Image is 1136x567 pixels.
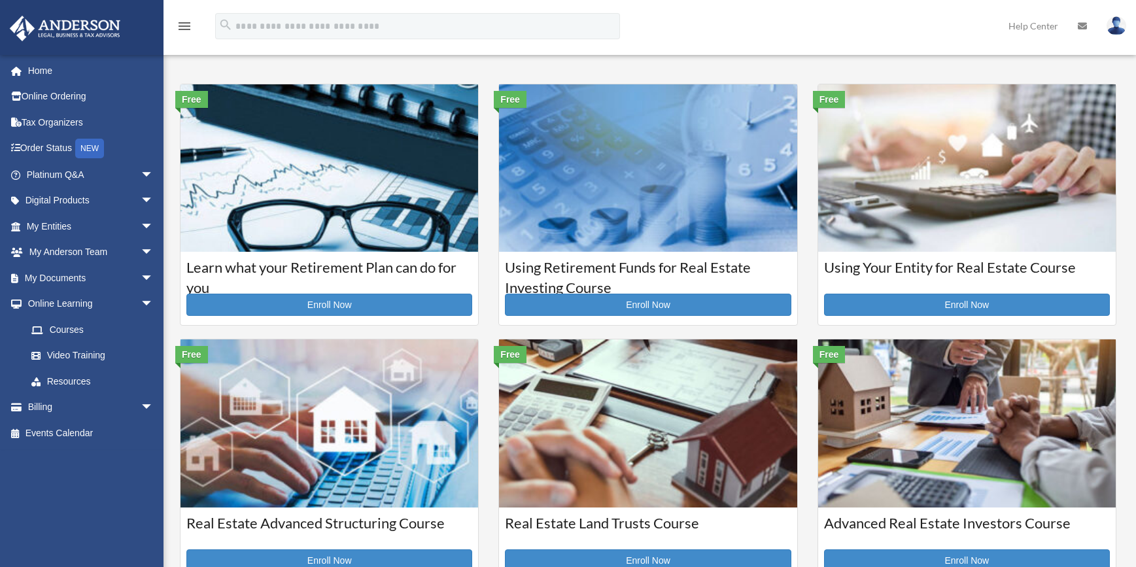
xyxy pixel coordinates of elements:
h3: Real Estate Advanced Structuring Course [186,513,472,546]
div: Free [494,346,526,363]
i: search [218,18,233,32]
a: Tax Organizers [9,109,173,135]
a: Online Ordering [9,84,173,110]
a: Enroll Now [824,294,1110,316]
a: Order StatusNEW [9,135,173,162]
h3: Learn what your Retirement Plan can do for you [186,258,472,290]
div: Free [494,91,526,108]
a: My Anderson Teamarrow_drop_down [9,239,173,266]
a: My Documentsarrow_drop_down [9,265,173,291]
h3: Using Your Entity for Real Estate Course [824,258,1110,290]
a: Platinum Q&Aarrow_drop_down [9,162,173,188]
a: My Entitiesarrow_drop_down [9,213,173,239]
span: arrow_drop_down [141,265,167,292]
a: Home [9,58,173,84]
div: Free [813,91,846,108]
span: arrow_drop_down [141,291,167,318]
a: Digital Productsarrow_drop_down [9,188,173,214]
a: Enroll Now [505,294,791,316]
a: Events Calendar [9,420,173,446]
h3: Using Retirement Funds for Real Estate Investing Course [505,258,791,290]
a: Enroll Now [186,294,472,316]
a: Billingarrow_drop_down [9,394,173,421]
img: Anderson Advisors Platinum Portal [6,16,124,41]
a: Resources [18,368,173,394]
span: arrow_drop_down [141,394,167,421]
div: Free [175,91,208,108]
span: arrow_drop_down [141,162,167,188]
a: Video Training [18,343,173,369]
i: menu [177,18,192,34]
div: Free [175,346,208,363]
span: arrow_drop_down [141,188,167,215]
span: arrow_drop_down [141,213,167,240]
a: Online Learningarrow_drop_down [9,291,173,317]
a: Courses [18,317,167,343]
div: Free [813,346,846,363]
span: arrow_drop_down [141,239,167,266]
div: NEW [75,139,104,158]
img: User Pic [1107,16,1126,35]
a: menu [177,23,192,34]
h3: Real Estate Land Trusts Course [505,513,791,546]
h3: Advanced Real Estate Investors Course [824,513,1110,546]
